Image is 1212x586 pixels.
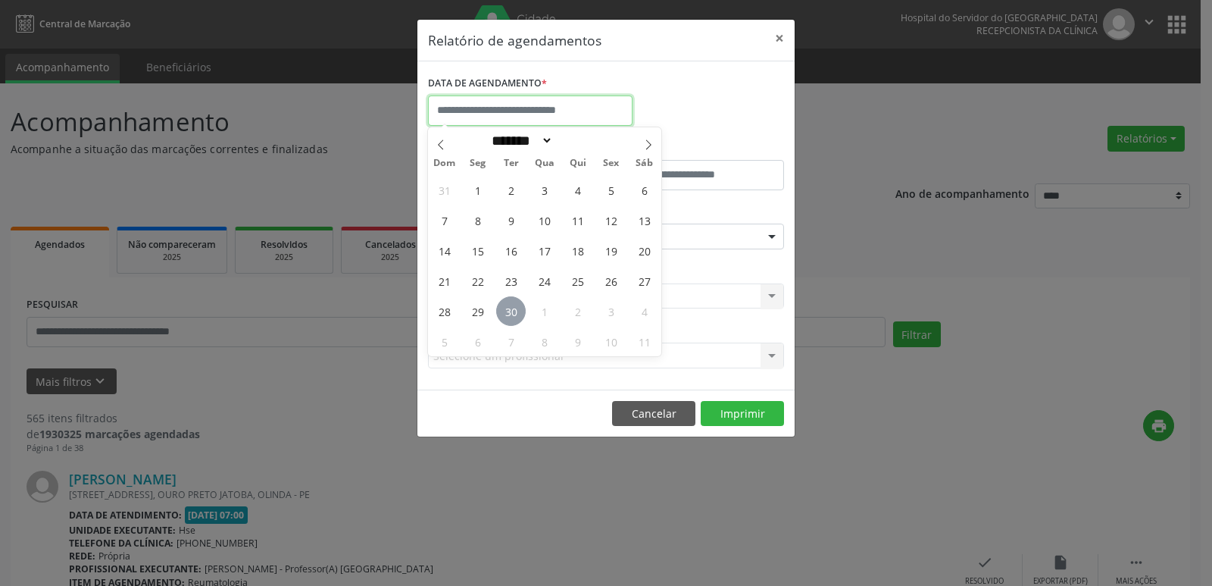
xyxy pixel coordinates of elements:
[430,175,459,205] span: Agosto 31, 2025
[463,175,492,205] span: Setembro 1, 2025
[553,133,603,149] input: Year
[563,175,592,205] span: Setembro 4, 2025
[596,296,626,326] span: Outubro 3, 2025
[496,205,526,235] span: Setembro 9, 2025
[463,236,492,265] span: Setembro 15, 2025
[430,205,459,235] span: Setembro 7, 2025
[561,158,595,168] span: Qui
[529,266,559,296] span: Setembro 24, 2025
[463,205,492,235] span: Setembro 8, 2025
[461,158,495,168] span: Seg
[595,158,628,168] span: Sex
[596,236,626,265] span: Setembro 19, 2025
[496,175,526,205] span: Setembro 2, 2025
[496,236,526,265] span: Setembro 16, 2025
[496,296,526,326] span: Setembro 30, 2025
[486,133,553,149] select: Month
[596,205,626,235] span: Setembro 12, 2025
[528,158,561,168] span: Qua
[629,266,659,296] span: Setembro 27, 2025
[629,296,659,326] span: Outubro 4, 2025
[629,236,659,265] span: Setembro 20, 2025
[430,266,459,296] span: Setembro 21, 2025
[764,20,795,57] button: Close
[529,296,559,326] span: Outubro 1, 2025
[596,327,626,356] span: Outubro 10, 2025
[596,266,626,296] span: Setembro 26, 2025
[563,205,592,235] span: Setembro 11, 2025
[495,158,528,168] span: Ter
[563,296,592,326] span: Outubro 2, 2025
[430,236,459,265] span: Setembro 14, 2025
[428,158,461,168] span: Dom
[496,266,526,296] span: Setembro 23, 2025
[428,30,601,50] h5: Relatório de agendamentos
[463,266,492,296] span: Setembro 22, 2025
[529,175,559,205] span: Setembro 3, 2025
[428,72,547,96] label: DATA DE AGENDAMENTO
[563,266,592,296] span: Setembro 25, 2025
[463,327,492,356] span: Outubro 6, 2025
[629,205,659,235] span: Setembro 13, 2025
[629,175,659,205] span: Setembro 6, 2025
[496,327,526,356] span: Outubro 7, 2025
[628,158,661,168] span: Sáb
[563,236,592,265] span: Setembro 18, 2025
[563,327,592,356] span: Outubro 9, 2025
[612,401,695,427] button: Cancelar
[463,296,492,326] span: Setembro 29, 2025
[701,401,784,427] button: Imprimir
[629,327,659,356] span: Outubro 11, 2025
[610,136,784,160] label: ATÉ
[529,327,559,356] span: Outubro 8, 2025
[430,296,459,326] span: Setembro 28, 2025
[529,236,559,265] span: Setembro 17, 2025
[430,327,459,356] span: Outubro 5, 2025
[529,205,559,235] span: Setembro 10, 2025
[596,175,626,205] span: Setembro 5, 2025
